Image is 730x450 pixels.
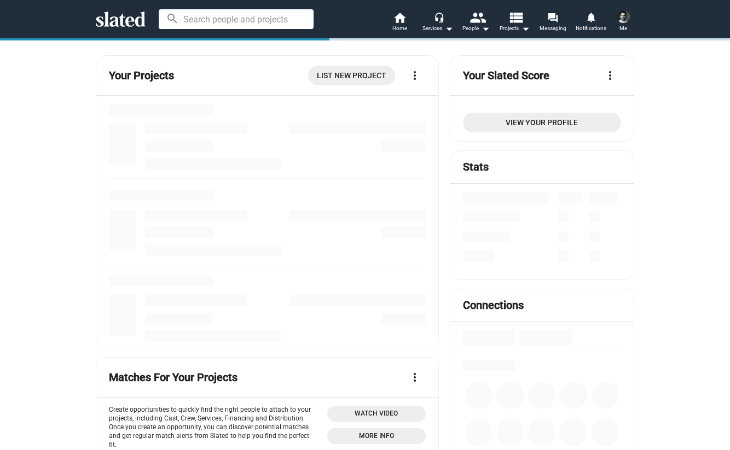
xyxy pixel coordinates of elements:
mat-icon: forum [547,12,558,22]
span: More Info [334,430,419,442]
mat-card-title: Matches For Your Projects [109,370,237,385]
mat-card-title: Your Slated Score [463,68,549,83]
a: Messaging [534,11,572,35]
mat-icon: headset_mic [434,12,444,22]
mat-icon: more_vert [408,69,421,82]
mat-icon: view_list [508,9,524,25]
img: Danny Baker [617,10,630,23]
span: Home [392,22,407,35]
span: Watch Video [334,408,419,419]
mat-card-title: Stats [463,160,489,174]
span: List New Project [317,66,386,85]
mat-icon: more_vert [408,371,421,384]
div: Services [422,22,453,35]
div: People [462,22,490,35]
mat-icon: notifications [586,11,596,22]
a: Notifications [572,11,610,35]
button: People [457,11,495,35]
button: Open 'Opportunities Intro Video' dialog [327,406,426,422]
mat-icon: arrow_drop_down [479,22,492,35]
span: Messaging [540,22,566,35]
a: View Your Profile [463,113,621,132]
a: Open 'More info' dialog with information about Opportunities [327,428,426,444]
a: List New Project [308,66,395,85]
mat-card-title: Your Projects [109,68,174,83]
button: Services [419,11,457,35]
p: Create opportunities to quickly find the right people to attach to your projects, including Cast,... [109,406,318,449]
span: Me [619,22,627,35]
mat-card-title: Connections [463,298,524,313]
button: Projects [495,11,534,35]
span: View Your Profile [472,113,612,132]
mat-icon: more_vert [604,69,617,82]
span: Notifications [576,22,606,35]
mat-icon: people [470,9,485,25]
a: Home [380,11,419,35]
input: Search people and projects [159,9,314,29]
mat-icon: home [393,11,406,24]
span: Projects [500,22,530,35]
mat-icon: arrow_drop_down [442,22,455,35]
button: Danny BakerMe [610,8,636,36]
mat-icon: arrow_drop_down [519,22,532,35]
